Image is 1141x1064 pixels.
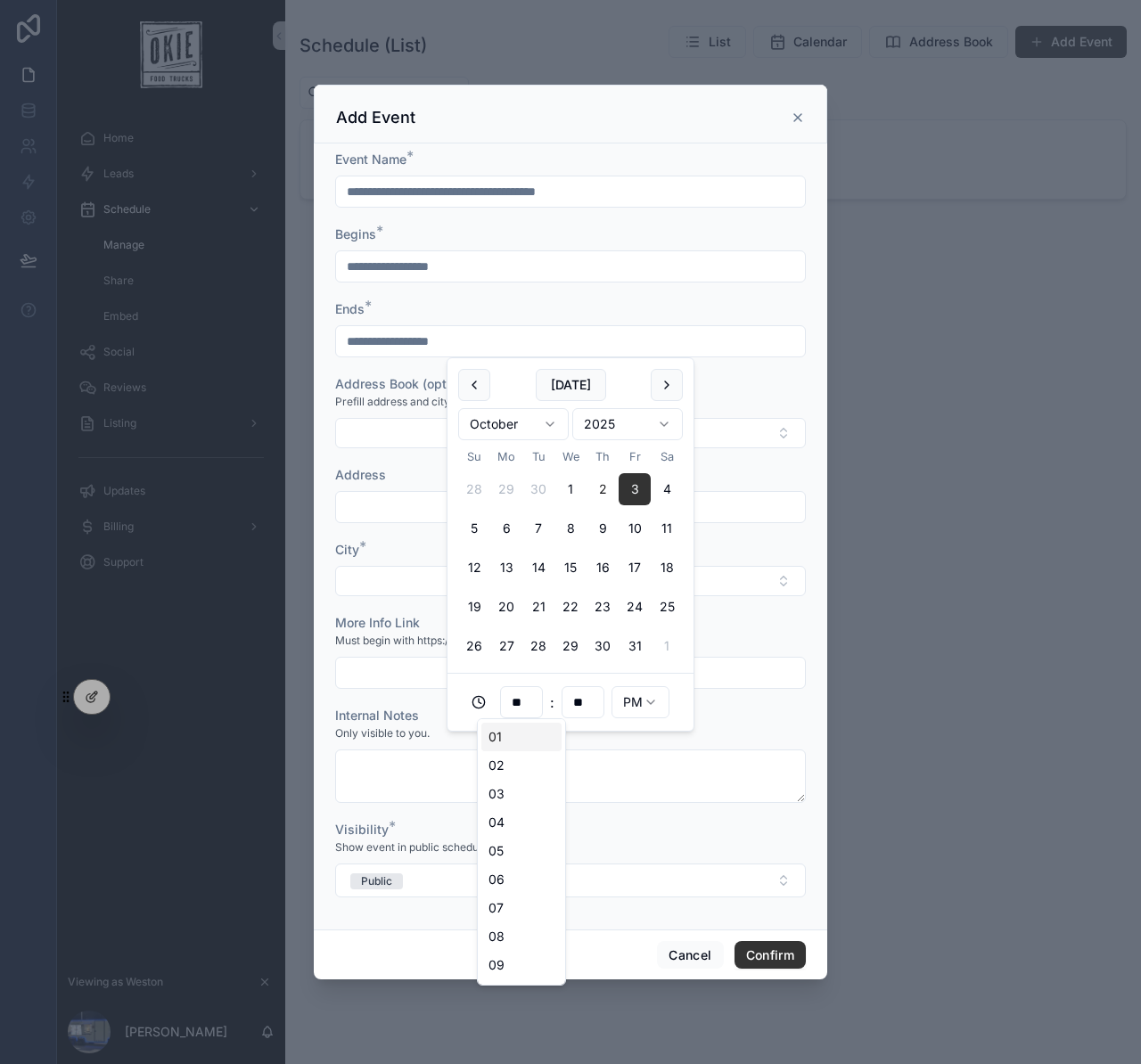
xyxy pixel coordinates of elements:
button: Thursday, October 30th, 2025 [587,630,619,662]
div: Public [361,873,392,889]
button: Friday, October 3rd, 2025, selected [619,473,651,505]
button: Tuesday, October 7th, 2025 [522,512,554,544]
button: Select Button [335,418,806,448]
th: Sunday [458,447,490,466]
button: Friday, October 10th, 2025 [619,512,651,544]
button: Monday, September 29th, 2025 [490,473,522,505]
span: More Info Link [335,615,420,630]
button: Tuesday, October 28th, 2025 [522,630,554,662]
button: Friday, October 31st, 2025 [619,630,651,662]
button: [DATE] [536,369,606,401]
span: Visibility [335,822,389,837]
span: Must begin with https:// or http:// [335,634,497,648]
button: Confirm [735,941,806,970]
button: Sunday, October 5th, 2025 [458,512,490,544]
button: Wednesday, October 22nd, 2025 [554,591,587,623]
th: Saturday [651,447,683,466]
button: Thursday, October 16th, 2025 [587,552,619,584]
button: Monday, October 20th, 2025 [490,591,522,623]
span: Address Book (optional) [335,376,480,391]
div: 07 [481,894,562,922]
button: Today, Thursday, October 2nd, 2025 [587,473,619,505]
div: Suggestions [477,718,566,986]
div: 06 [481,865,562,894]
span: Prefill address and city with a previously saved location. [335,395,617,409]
span: Only visible to you. [335,726,430,741]
span: Address [335,467,386,482]
th: Friday [619,447,651,466]
button: Select Button [335,863,806,897]
span: Show event in public schedule? [335,840,493,855]
button: Saturday, October 11th, 2025 [651,512,683,544]
h3: Add Event [336,107,415,128]
th: Thursday [587,447,619,466]
button: Sunday, October 12th, 2025 [458,552,490,584]
div: 03 [481,780,562,808]
div: 01 [481,723,562,751]
button: Tuesday, October 14th, 2025 [522,552,554,584]
button: Friday, October 17th, 2025 [619,552,651,584]
button: Thursday, October 9th, 2025 [587,512,619,544]
div: 08 [481,922,562,951]
span: Internal Notes [335,708,419,723]
button: Wednesday, October 15th, 2025 [554,552,587,584]
div: 05 [481,837,562,865]
button: Thursday, October 23rd, 2025 [587,591,619,623]
button: Wednesday, October 8th, 2025 [554,512,587,544]
button: Cancel [657,941,723,970]
span: Begins [335,226,376,241]
div: 04 [481,808,562,837]
button: Saturday, November 1st, 2025 [651,630,683,662]
button: Saturday, October 4th, 2025 [651,473,683,505]
button: Sunday, September 28th, 2025 [458,473,490,505]
div: 02 [481,751,562,780]
button: Select Button [335,566,806,596]
button: Sunday, October 19th, 2025 [458,591,490,623]
button: Friday, October 24th, 2025 [619,591,651,623]
button: Sunday, October 26th, 2025 [458,630,490,662]
button: Monday, October 27th, 2025 [490,630,522,662]
button: Saturday, October 18th, 2025 [651,552,683,584]
button: Wednesday, October 29th, 2025 [554,630,587,662]
div: 10 [481,979,562,1008]
th: Tuesday [522,447,554,466]
div: 09 [481,951,562,979]
span: Ends [335,301,365,316]
button: Tuesday, October 21st, 2025 [522,591,554,623]
table: October 2025 [458,447,683,662]
th: Monday [490,447,522,466]
th: Wednesday [554,447,587,466]
span: City [335,542,359,557]
button: Saturday, October 25th, 2025 [651,591,683,623]
button: Monday, October 6th, 2025 [490,512,522,544]
button: Wednesday, October 1st, 2025 [554,473,587,505]
div: : [458,684,683,720]
button: Tuesday, September 30th, 2025 [522,473,554,505]
button: Monday, October 13th, 2025 [490,552,522,584]
span: Event Name [335,151,406,167]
